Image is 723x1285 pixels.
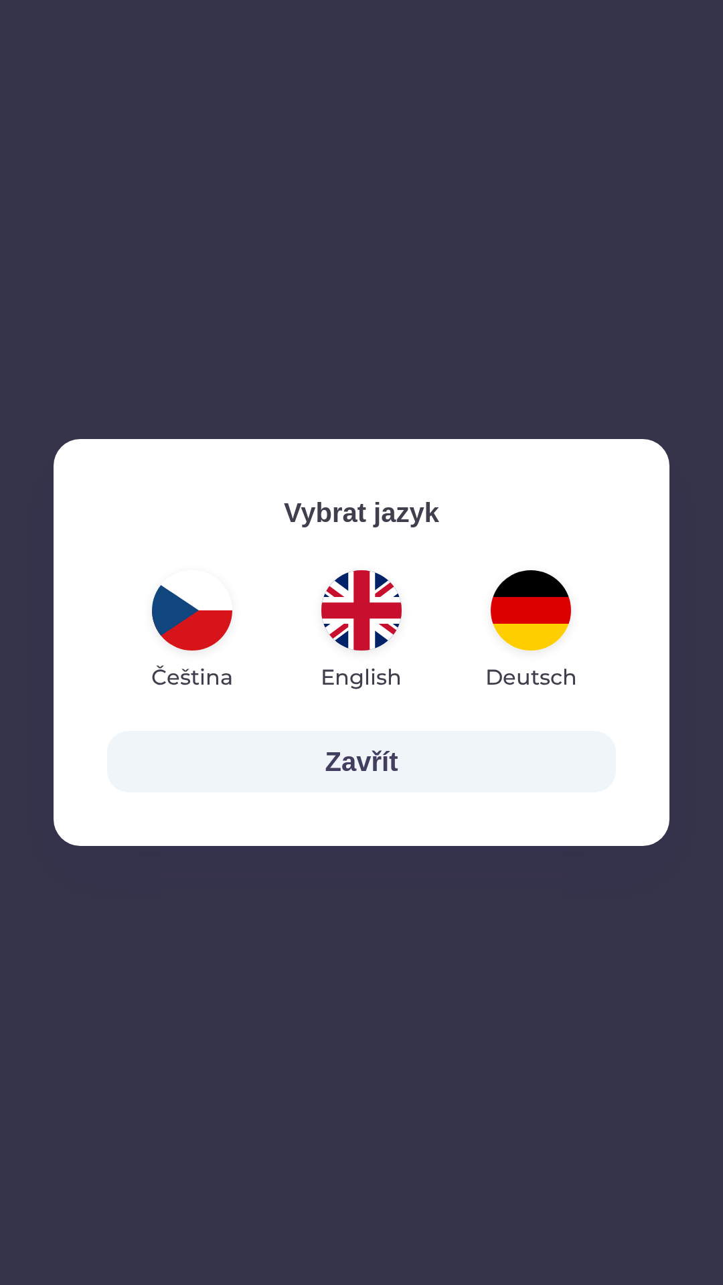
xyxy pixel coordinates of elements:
p: Deutsch [485,661,577,693]
button: Deutsch [453,560,609,704]
p: English [321,661,402,693]
p: Čeština [151,661,233,693]
button: Čeština [119,560,265,704]
img: de flag [491,570,571,651]
img: cs flag [152,570,232,651]
p: Vybrat jazyk [107,493,616,533]
button: Zavřít [107,731,616,792]
img: en flag [321,570,402,651]
button: English [289,560,434,704]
